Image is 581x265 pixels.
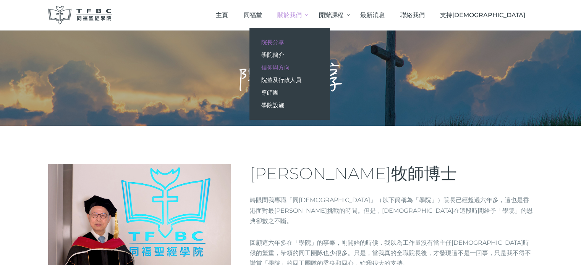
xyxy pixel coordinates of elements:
img: 同福聖經學院 TFBC [48,6,112,24]
a: 聯絡我們 [392,4,432,26]
a: 主頁 [208,4,236,26]
span: 主頁 [216,11,228,19]
a: 學院簡介 [249,48,330,61]
p: 轉眼間我專職「同[DEMOGRAPHIC_DATA]」（以下簡稱為「學院」）院長已經超過六年多，這也是香港面對最[PERSON_NAME]挑戰的時間。但是，[DEMOGRAPHIC_DATA]在... [250,195,533,226]
a: 院董及行政人員 [249,74,330,86]
span: 導師團 [261,89,278,96]
a: 院長分享 [249,36,330,48]
span: 院長分享 [261,39,284,46]
span: 開辦課程 [319,11,343,19]
span: 學院設施 [261,101,284,109]
span: 學院簡介 [261,51,284,58]
span: 院董及行政人員 [261,76,301,84]
a: 學院設施 [249,99,330,111]
span: 信仰與方向 [261,64,290,71]
span: 支持[DEMOGRAPHIC_DATA] [440,11,525,19]
a: 導師團 [249,86,330,99]
span: [PERSON_NAME]牧師博士 [250,164,457,183]
span: 關於我們 [277,11,302,19]
a: 最新消息 [353,4,393,26]
span: 聯絡我們 [400,11,425,19]
a: 關於我們 [270,4,311,26]
span: 同福堂 [244,11,262,19]
a: 支持[DEMOGRAPHIC_DATA] [432,4,533,26]
a: 信仰與方向 [249,61,330,74]
a: 開辦課程 [311,4,352,26]
a: 同福堂 [236,4,270,26]
h1: 院長分享 [238,61,343,95]
span: 最新消息 [360,11,385,19]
